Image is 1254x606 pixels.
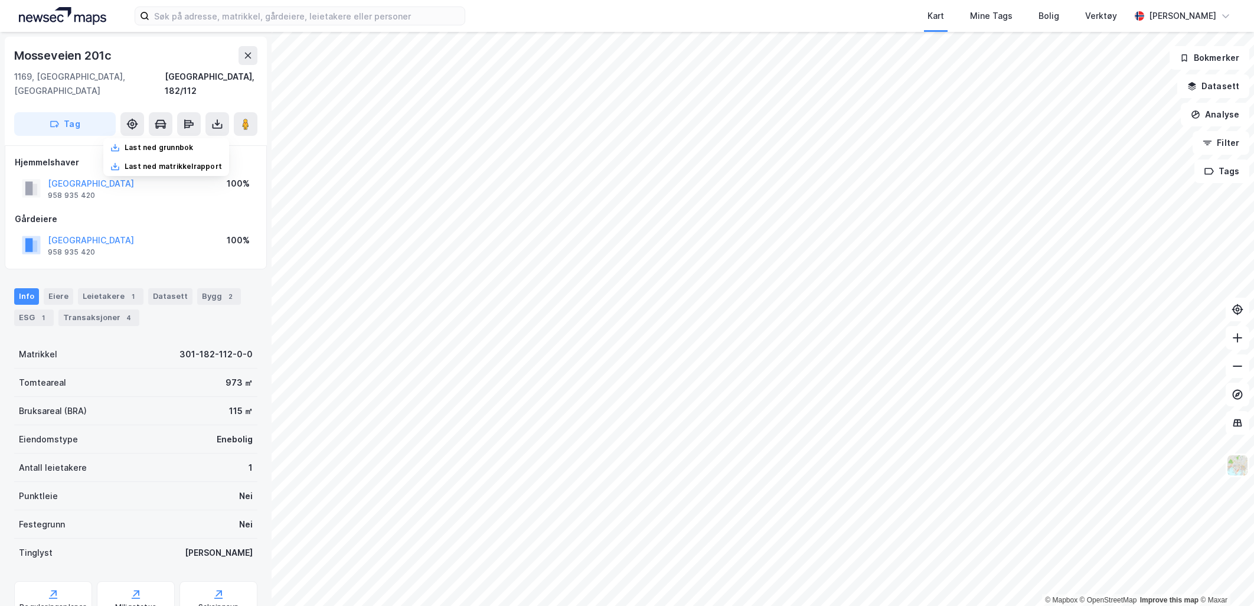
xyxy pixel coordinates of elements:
div: ESG [14,309,54,326]
div: Mine Tags [970,9,1013,23]
div: Mosseveien 201c [14,46,114,65]
button: Tag [14,112,116,136]
a: OpenStreetMap [1080,596,1137,604]
div: [PERSON_NAME] [1149,9,1216,23]
button: Tags [1194,159,1249,183]
img: logo.a4113a55bc3d86da70a041830d287a7e.svg [19,7,106,25]
div: 958 935 420 [48,247,95,257]
div: Info [14,288,39,305]
div: 1 [249,461,253,475]
div: Gårdeiere [15,212,257,226]
div: Festegrunn [19,517,65,532]
div: 4 [123,312,135,324]
div: 1 [37,312,49,324]
div: Tinglyst [19,546,53,560]
div: Tomteareal [19,376,66,390]
div: 115 ㎡ [229,404,253,418]
div: Datasett [148,288,192,305]
div: Last ned grunnbok [125,143,193,152]
div: 958 935 420 [48,191,95,200]
a: Improve this map [1140,596,1199,604]
button: Bokmerker [1170,46,1249,70]
div: 301-182-112-0-0 [179,347,253,361]
div: Nei [239,489,253,503]
div: Last ned matrikkelrapport [125,162,222,171]
div: [GEOGRAPHIC_DATA], 182/112 [165,70,257,98]
button: Filter [1193,131,1249,155]
div: Kart [928,9,944,23]
div: Bolig [1039,9,1059,23]
div: Bygg [197,288,241,305]
div: [PERSON_NAME] [185,546,253,560]
div: Bruksareal (BRA) [19,404,87,418]
div: Eiendomstype [19,432,78,447]
div: 100% [227,177,250,191]
div: Eiere [44,288,73,305]
img: Z [1226,454,1249,477]
input: Søk på adresse, matrikkel, gårdeiere, leietakere eller personer [149,7,465,25]
div: Nei [239,517,253,532]
div: Leietakere [78,288,143,305]
div: Punktleie [19,489,58,503]
div: 100% [227,233,250,247]
div: Transaksjoner [58,309,139,326]
div: Hjemmelshaver [15,155,257,170]
div: Enebolig [217,432,253,447]
div: 2 [224,291,236,302]
div: 973 ㎡ [226,376,253,390]
a: Mapbox [1045,596,1077,604]
div: 1169, [GEOGRAPHIC_DATA], [GEOGRAPHIC_DATA] [14,70,165,98]
div: Antall leietakere [19,461,87,475]
div: 1 [127,291,139,302]
div: Matrikkel [19,347,57,361]
iframe: Chat Widget [1195,549,1254,606]
button: Analyse [1181,103,1249,126]
div: Verktøy [1085,9,1117,23]
button: Datasett [1177,74,1249,98]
